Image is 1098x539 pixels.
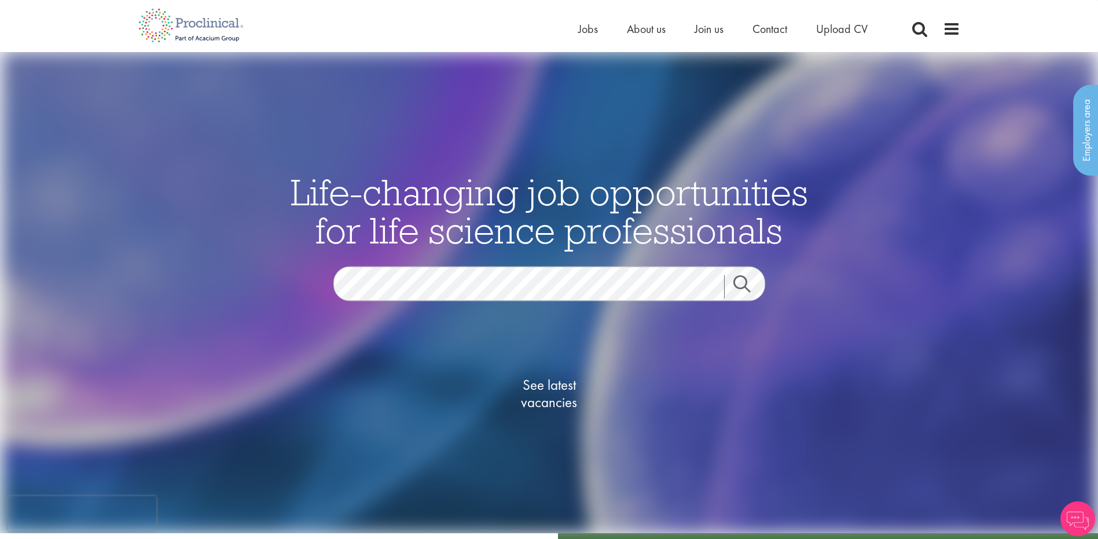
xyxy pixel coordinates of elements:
a: Upload CV [816,21,868,36]
span: See latest vacancies [491,376,607,411]
a: Contact [752,21,787,36]
img: candidate home [2,52,1096,533]
a: See latestvacancies [491,330,607,457]
iframe: reCAPTCHA [8,496,156,531]
a: Jobs [578,21,598,36]
a: Job search submit button [724,275,774,298]
a: Join us [695,21,724,36]
span: Life-changing job opportunities for life science professionals [291,168,808,253]
a: About us [627,21,666,36]
img: Chatbot [1060,501,1095,536]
